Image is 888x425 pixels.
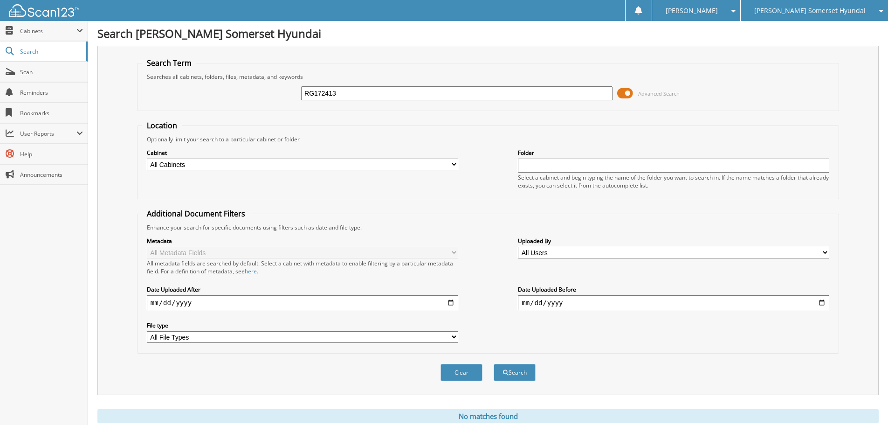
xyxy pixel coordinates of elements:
[147,321,458,329] label: File type
[97,26,879,41] h1: Search [PERSON_NAME] Somerset Hyundai
[142,73,834,81] div: Searches all cabinets, folders, files, metadata, and keywords
[97,409,879,423] div: No matches found
[20,109,83,117] span: Bookmarks
[20,130,76,138] span: User Reports
[142,223,834,231] div: Enhance your search for specific documents using filters such as date and file type.
[20,89,83,97] span: Reminders
[754,8,866,14] span: [PERSON_NAME] Somerset Hyundai
[20,150,83,158] span: Help
[441,364,482,381] button: Clear
[494,364,536,381] button: Search
[20,48,82,56] span: Search
[245,267,257,275] a: here
[147,259,458,275] div: All metadata fields are searched by default. Select a cabinet with metadata to enable filtering b...
[518,174,829,189] div: Select a cabinet and begin typing the name of the folder you want to search in. If the name match...
[147,286,458,293] label: Date Uploaded After
[142,135,834,143] div: Optionally limit your search to a particular cabinet or folder
[518,237,829,245] label: Uploaded By
[147,295,458,310] input: start
[142,209,250,219] legend: Additional Document Filters
[666,8,718,14] span: [PERSON_NAME]
[20,171,83,179] span: Announcements
[9,4,79,17] img: scan123-logo-white.svg
[518,295,829,310] input: end
[142,120,182,131] legend: Location
[20,27,76,35] span: Cabinets
[147,149,458,157] label: Cabinet
[20,68,83,76] span: Scan
[518,149,829,157] label: Folder
[142,58,196,68] legend: Search Term
[147,237,458,245] label: Metadata
[638,90,680,97] span: Advanced Search
[518,286,829,293] label: Date Uploaded Before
